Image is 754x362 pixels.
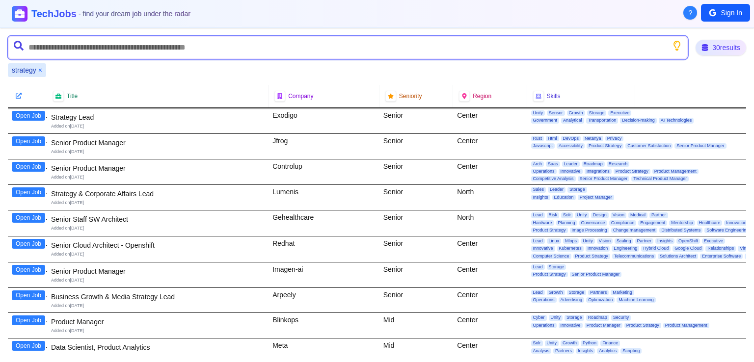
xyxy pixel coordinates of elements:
[269,108,379,133] div: Exodigo
[676,238,700,244] span: OpenShift
[31,7,190,21] h1: TechJobs
[531,290,545,295] span: Lead
[269,262,379,287] div: Imagen-ai
[51,266,265,276] div: Senior Product Manager
[473,92,491,100] span: Region
[611,228,658,233] span: Change management
[547,238,562,244] span: Linux
[531,136,544,141] span: Rust
[269,159,379,185] div: Controlup
[531,212,545,218] span: Lead
[531,187,546,192] span: Sales
[379,236,453,262] div: Senior
[585,323,622,328] span: Product Manager
[620,118,657,123] span: Decision-making
[379,108,453,133] div: Senior
[567,187,587,192] span: Storage
[51,163,265,173] div: Senior Product Manager
[547,264,566,270] span: Storage
[531,238,545,244] span: Lead
[655,238,674,244] span: Insights
[573,254,610,259] span: Product Strategy
[557,246,584,251] span: Kubernetes
[531,118,560,123] span: Government
[702,238,725,244] span: Executive
[12,213,45,223] button: Open Job
[12,111,45,121] button: Open Job
[597,238,613,244] span: Vision
[683,6,697,20] button: About Techjobs
[581,340,598,346] span: Python
[674,143,727,149] span: Senior Product Manager
[605,136,624,141] span: Privacy
[531,264,545,270] span: Lead
[379,313,453,338] div: Mid
[531,220,554,226] span: Hardware
[453,185,527,210] div: North
[531,169,557,174] span: Operations
[531,272,568,277] span: Product Strategy
[697,220,723,226] span: Healthcare
[453,210,527,236] div: North
[611,290,634,295] span: Marketing
[51,292,265,302] div: Business Growth & Media Strategy Lead
[547,92,561,100] span: Skills
[51,200,265,206] div: Added on [DATE]
[553,348,574,354] span: Partners
[638,220,667,226] span: Engagement
[546,161,560,167] span: Saas
[379,288,453,313] div: Senior
[12,341,45,351] button: Open Job
[531,161,544,167] span: Arch
[586,246,610,251] span: Innovation
[12,239,45,249] button: Open Job
[51,174,265,181] div: Added on [DATE]
[51,189,265,199] div: Strategy & Corporate Affairs Lead
[649,212,668,218] span: Partner
[611,315,631,320] span: Security
[609,220,637,226] span: Compliance
[379,210,453,236] div: Senior
[12,136,45,146] button: Open Job
[563,238,579,244] span: Mlops
[578,195,614,200] span: Project Manager
[724,220,749,226] span: Innovation
[51,277,265,284] div: Added on [DATE]
[51,112,265,122] div: Strategy Lead
[658,254,698,259] span: Solutions Architect
[547,110,565,116] span: Sensor
[67,92,78,100] span: Title
[453,288,527,313] div: Center
[453,159,527,185] div: Center
[607,161,630,167] span: Research
[288,92,313,100] span: Company
[608,110,631,116] span: Executive
[570,228,609,233] span: Image Processing
[565,315,584,320] span: Storage
[552,195,576,200] span: Education
[582,161,605,167] span: Roadmap
[546,136,559,141] span: Html
[269,185,379,210] div: Lumenis
[51,240,265,250] div: Senior Cloud Architect - Openshift
[631,176,689,181] span: Technical Product Manager
[453,262,527,287] div: Center
[586,118,619,123] span: Transportation
[673,246,703,251] span: Google Cloud
[704,228,751,233] span: Software Engineering
[557,143,585,149] span: Accessibility
[701,4,750,22] button: Sign In
[269,210,379,236] div: Gehealthcare
[669,220,695,226] span: Mentorship
[575,212,589,218] span: Unity
[453,313,527,338] div: Center
[561,212,573,218] span: Solr
[399,92,422,100] span: Seniority
[659,118,694,123] span: AI Technologies
[51,149,265,155] div: Added on [DATE]
[51,328,265,334] div: Added on [DATE]
[672,41,682,51] button: Show search tips
[531,246,555,251] span: Innovative
[586,297,615,303] span: Optimization
[379,134,453,159] div: Senior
